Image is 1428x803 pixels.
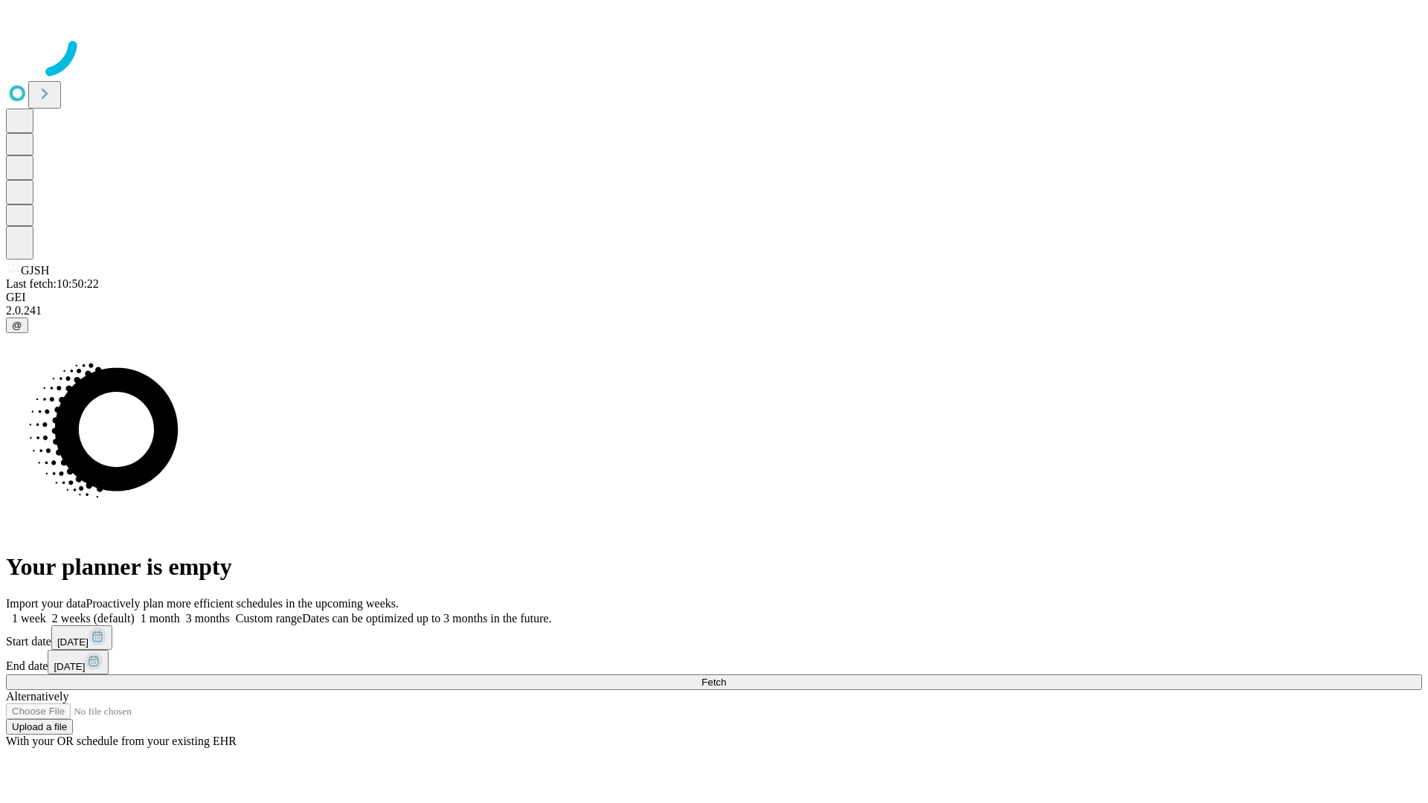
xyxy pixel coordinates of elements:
[6,277,99,290] span: Last fetch: 10:50:22
[6,625,1422,650] div: Start date
[6,553,1422,581] h1: Your planner is empty
[6,650,1422,674] div: End date
[6,674,1422,690] button: Fetch
[21,264,49,277] span: GJSH
[12,612,46,625] span: 1 week
[6,317,28,333] button: @
[12,320,22,331] span: @
[6,719,73,735] button: Upload a file
[701,677,726,688] span: Fetch
[51,625,112,650] button: [DATE]
[186,612,230,625] span: 3 months
[6,597,86,610] span: Import your data
[86,597,399,610] span: Proactively plan more efficient schedules in the upcoming weeks.
[57,636,89,648] span: [DATE]
[6,304,1422,317] div: 2.0.241
[302,612,551,625] span: Dates can be optimized up to 3 months in the future.
[236,612,302,625] span: Custom range
[54,661,85,672] span: [DATE]
[6,690,68,703] span: Alternatively
[48,650,109,674] button: [DATE]
[141,612,180,625] span: 1 month
[6,735,237,747] span: With your OR schedule from your existing EHR
[6,291,1422,304] div: GEI
[52,612,135,625] span: 2 weeks (default)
